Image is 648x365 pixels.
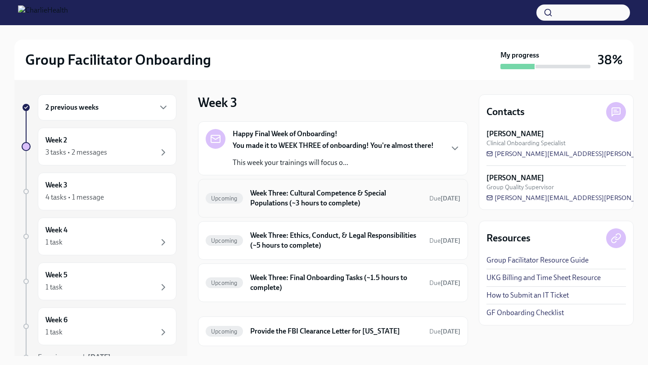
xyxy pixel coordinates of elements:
img: CharlieHealth [18,5,68,20]
span: August 25th, 2025 10:00 [429,194,460,203]
h3: 38% [598,52,623,68]
div: 3 tasks • 2 messages [45,147,107,157]
strong: [DATE] [441,328,460,335]
h6: Week 6 [45,315,67,325]
div: 1 task [45,327,63,337]
strong: [DATE] [441,279,460,287]
strong: Happy Final Week of Onboarding! [233,129,337,139]
a: UpcomingWeek Three: Ethics, Conduct, & Legal Responsibilities (~5 hours to complete)Due[DATE] [206,229,460,252]
div: 1 task [45,237,63,247]
span: Group Quality Supervisor [486,183,554,191]
div: 4 tasks • 1 message [45,192,104,202]
span: Upcoming [206,328,243,335]
span: Due [429,237,460,245]
strong: My progress [500,50,539,60]
h6: Week 4 [45,225,67,235]
strong: [PERSON_NAME] [486,173,544,183]
h6: Week 3 [45,180,67,190]
strong: [DATE] [88,353,111,361]
a: Week 23 tasks • 2 messages [22,128,176,165]
a: UKG Billing and Time Sheet Resource [486,273,601,283]
span: Due [429,195,460,202]
a: UpcomingProvide the FBI Clearance Letter for [US_STATE]Due[DATE] [206,324,460,338]
a: Group Facilitator Resource Guide [486,255,589,265]
h6: Week Three: Ethics, Conduct, & Legal Responsibilities (~5 hours to complete) [250,231,422,250]
strong: [PERSON_NAME] [486,129,544,139]
span: Due [429,328,460,335]
span: August 25th, 2025 10:00 [429,236,460,245]
h4: Resources [486,231,531,245]
span: Clinical Onboarding Specialist [486,139,566,147]
h4: Contacts [486,105,525,119]
strong: You made it to WEEK THREE of onboarding! You're almost there! [233,141,434,150]
a: Week 51 task [22,263,176,300]
div: 2 previous weeks [38,94,176,120]
span: Upcoming [206,195,243,202]
a: Week 61 task [22,307,176,345]
p: This week your trainings will focus o... [233,158,434,168]
strong: [DATE] [441,195,460,202]
span: Upcoming [206,280,243,286]
a: UpcomingWeek Three: Final Onboarding Tasks (~1.5 hours to complete)Due[DATE] [206,271,460,294]
span: August 23rd, 2025 10:00 [429,279,460,287]
a: UpcomingWeek Three: Cultural Competence & Special Populations (~3 hours to complete)Due[DATE] [206,187,460,210]
h6: 2 previous weeks [45,102,99,112]
a: How to Submit an IT Ticket [486,290,569,300]
h6: Week 2 [45,135,67,145]
a: Week 41 task [22,218,176,255]
h6: Week 5 [45,270,67,280]
h6: Week Three: Final Onboarding Tasks (~1.5 hours to complete) [250,273,422,293]
span: Experience ends [38,353,111,361]
strong: [DATE] [441,237,460,245]
span: Due [429,279,460,287]
h6: Provide the FBI Clearance Letter for [US_STATE] [250,326,422,336]
h6: Week Three: Cultural Competence & Special Populations (~3 hours to complete) [250,188,422,208]
span: Upcoming [206,237,243,244]
div: 1 task [45,282,63,292]
span: September 9th, 2025 10:00 [429,327,460,336]
h3: Week 3 [198,94,237,111]
a: GF Onboarding Checklist [486,308,564,318]
a: Week 34 tasks • 1 message [22,173,176,210]
h2: Group Facilitator Onboarding [25,51,211,69]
